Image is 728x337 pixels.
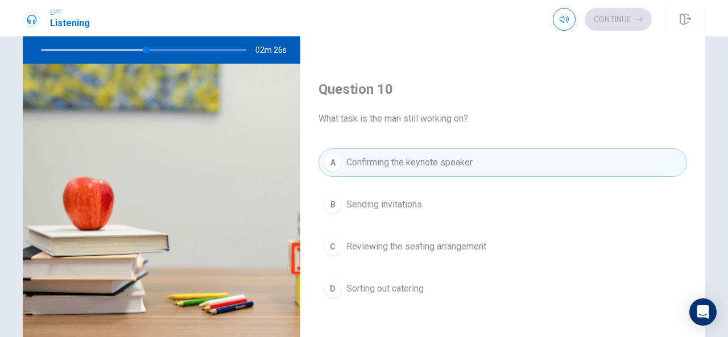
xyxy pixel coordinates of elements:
span: Reviewing the seating arrangement [346,240,486,253]
button: DSorting out catering [318,274,687,303]
span: Sorting out catering [346,282,424,296]
div: Open Intercom Messenger [689,298,717,326]
h4: Question 10 [318,80,687,98]
div: D [324,280,342,298]
div: A [324,153,342,172]
span: 02m 26s [255,36,296,64]
span: What task is the man still working on? [318,112,687,126]
div: C [324,238,342,256]
span: Sending invitations [346,198,422,211]
button: BSending invitations [318,190,687,219]
button: AConfirming the keynote speaker [318,148,687,177]
h1: Listening [50,16,90,30]
button: CReviewing the seating arrangement [318,232,687,261]
span: Confirming the keynote speaker [346,156,473,169]
div: B [324,195,342,214]
span: EPT [50,9,90,16]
